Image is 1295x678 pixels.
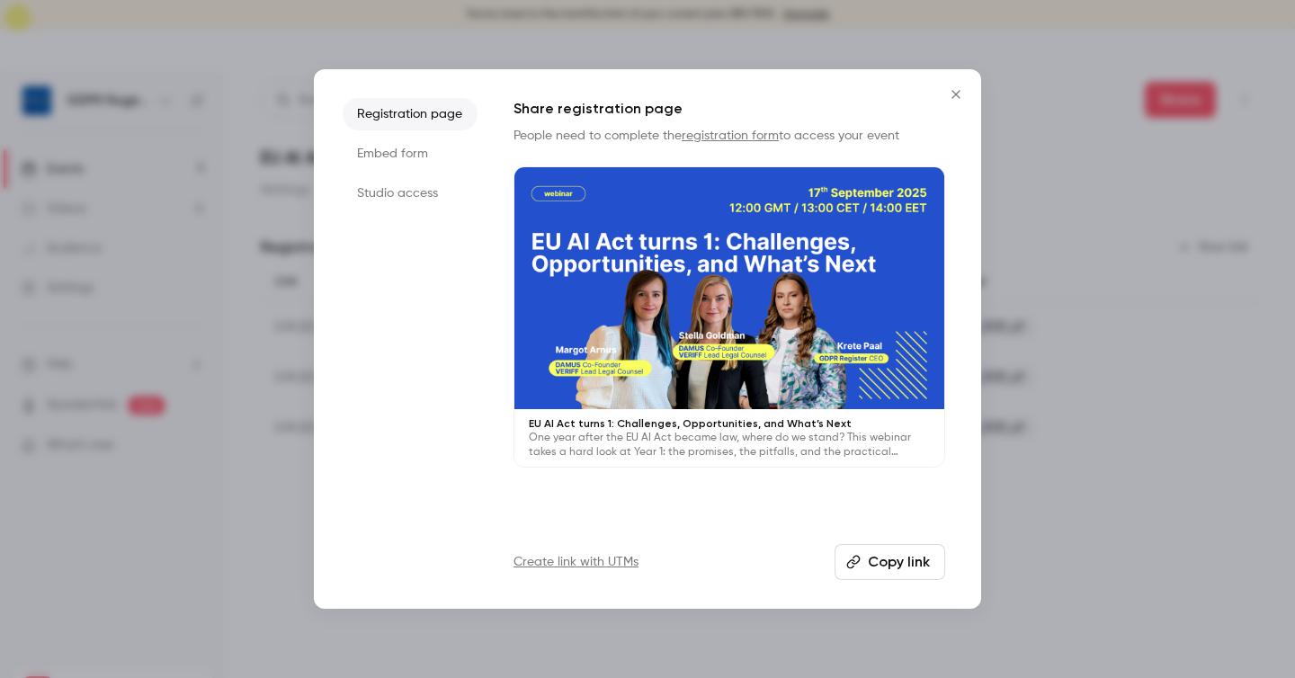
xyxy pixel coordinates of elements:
p: People need to complete the to access your event [514,127,945,145]
a: registration form [682,129,779,142]
button: Close [938,76,974,112]
a: Create link with UTMs [514,553,639,571]
li: Studio access [343,177,478,210]
button: Copy link [835,544,945,580]
li: Embed form [343,138,478,170]
h1: Share registration page [514,98,945,120]
p: One year after the EU AI Act became law, where do we stand? This webinar takes a hard look at Yea... [529,431,930,459]
a: EU AI Act turns 1: Challenges, Opportunities, and What’s NextOne year after the EU AI Act became ... [514,166,945,468]
li: Registration page [343,98,478,130]
p: EU AI Act turns 1: Challenges, Opportunities, and What’s Next [529,416,930,431]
